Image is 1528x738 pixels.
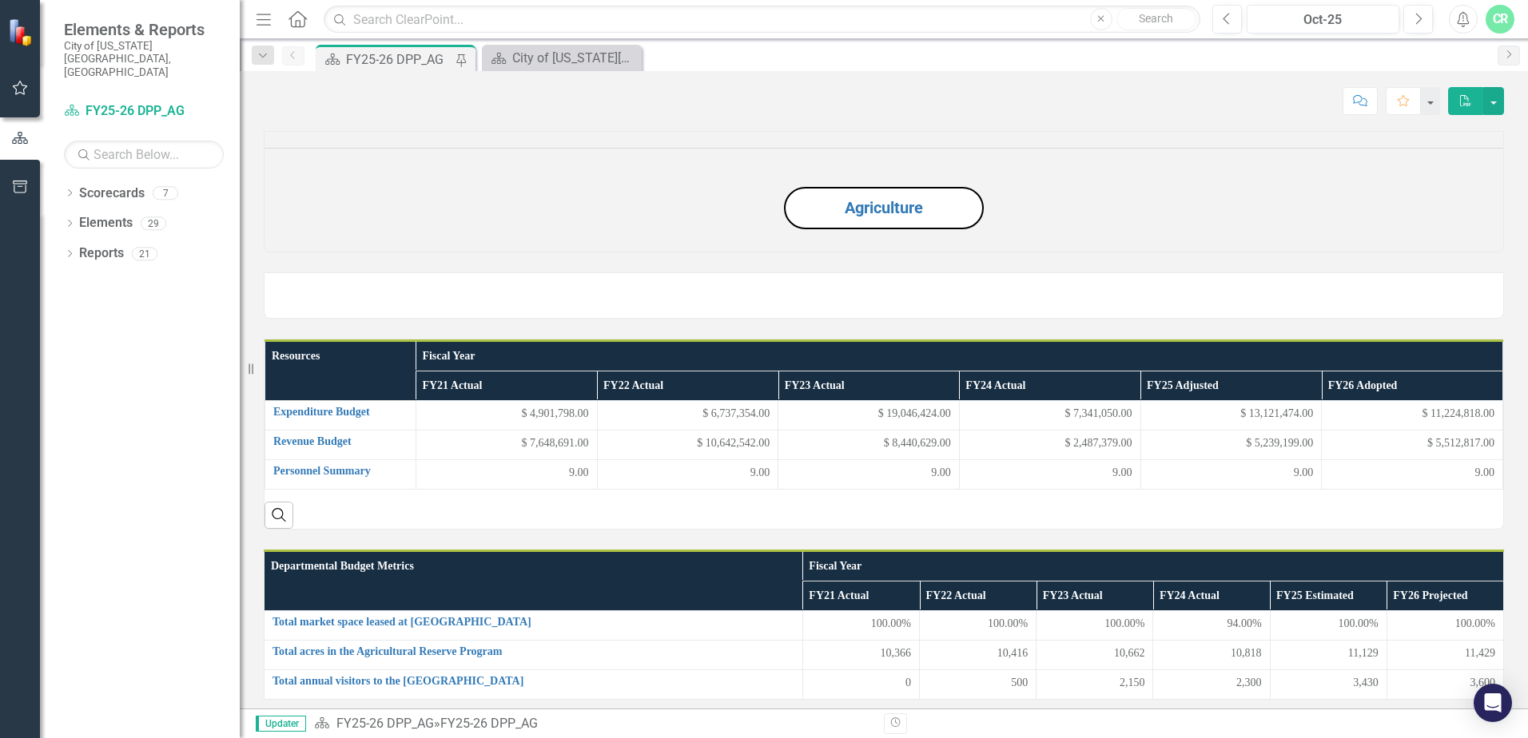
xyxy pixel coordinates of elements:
span: 10,818 [1231,645,1262,661]
td: Double-Click to Edit [597,459,778,489]
a: FY25-26 DPP_AG [64,102,224,121]
a: City of [US_STATE][GEOGRAPHIC_DATA] [486,48,638,68]
td: Double-Click to Edit [920,669,1037,699]
td: Double-Click to Edit Right Click for Context Menu [265,669,803,699]
span: 94.00% [1227,616,1261,632]
a: Reports [79,244,124,263]
span: 100.00% [1455,616,1495,632]
div: Open Intercom Messenger [1474,684,1512,722]
span: 11,429 [1465,645,1495,661]
td: Double-Click to Edit Right Click for Context Menu [265,459,416,489]
span: 9.00 [569,465,589,481]
button: Search [1116,8,1196,30]
td: Double-Click to Edit [597,430,778,459]
span: $ 11,224,818.00 [1423,406,1494,422]
span: $ 7,341,050.00 [1065,406,1132,422]
td: Double-Click to Edit [959,430,1140,459]
a: Scorecards [79,184,145,203]
td: Double-Click to Edit [959,400,1140,430]
div: 7 [153,186,178,200]
td: Double-Click to Edit [1322,400,1503,430]
img: ClearPoint Strategy [8,18,36,46]
td: Double-Click to Edit [1387,669,1503,699]
td: Double-Click to Edit [1270,610,1387,640]
div: FY25-26 DPP_AG [440,716,538,731]
td: Double-Click to Edit Right Click for Context Menu [265,610,803,640]
td: Double-Click to Edit [802,610,919,640]
span: 100.00% [1339,616,1379,632]
span: 100.00% [1104,616,1144,632]
span: 10,366 [881,645,912,661]
a: Personnel Summary [273,465,408,477]
span: $ 4,901,798.00 [522,406,589,422]
div: City of [US_STATE][GEOGRAPHIC_DATA] [512,48,638,68]
td: Double-Click to Edit [778,430,960,459]
td: Double-Click to Edit Right Click for Context Menu [265,640,803,669]
td: Double-Click to Edit [1153,669,1270,699]
span: 10,662 [1114,645,1145,661]
td: Double-Click to Edit [416,400,597,430]
span: $ 5,512,817.00 [1427,435,1494,451]
td: Double-Click to Edit [920,610,1037,640]
span: 500 [1011,675,1028,691]
div: Oct-25 [1252,10,1394,30]
td: Double-Click to Edit [1153,610,1270,640]
span: 9.00 [1475,465,1495,481]
span: Updater [256,716,306,732]
td: Double-Click to Edit [1140,459,1322,489]
input: Search ClearPoint... [324,6,1200,34]
div: CR [1486,5,1514,34]
span: $ 2,487,379.00 [1065,435,1132,451]
div: FY25-26 DPP_AG [346,50,452,69]
a: Elements [79,214,133,232]
span: 3,430 [1353,675,1379,691]
a: Revenue Budget [273,435,408,447]
span: 2,300 [1236,675,1262,691]
span: $ 10,642,542.00 [697,435,770,451]
span: 100.00% [871,616,911,632]
td: Double-Click to Edit [778,400,960,430]
td: Double-Click to Edit Right Click for Context Menu [265,400,416,430]
td: Double-Click to Edit [1153,640,1270,669]
span: Search [1139,12,1173,25]
a: Total annual visitors to the [GEOGRAPHIC_DATA] [273,675,794,687]
span: 9.00 [750,465,770,481]
span: $ 7,648,691.00 [522,435,589,451]
a: Total acres in the Agricultural Reserve Program [273,645,794,657]
td: Double-Click to Edit Right Click for Context Menu [265,430,416,459]
td: Double-Click to Edit [920,640,1037,669]
a: Agriculture [845,198,923,217]
span: $ 19,046,424.00 [878,406,951,422]
span: 9.00 [1294,465,1314,481]
span: 2,150 [1120,675,1145,691]
td: Double-Click to Edit [416,459,597,489]
td: Double-Click to Edit [1270,640,1387,669]
span: 9.00 [1112,465,1132,481]
span: $ 13,121,474.00 [1240,406,1313,422]
small: City of [US_STATE][GEOGRAPHIC_DATA], [GEOGRAPHIC_DATA] [64,39,224,78]
span: 9.00 [931,465,951,481]
td: Double-Click to Edit [1037,610,1153,640]
td: Double-Click to Edit [778,459,960,489]
span: Elements & Reports [64,20,224,39]
input: Search Below... [64,141,224,169]
div: » [314,715,872,733]
div: 29 [141,216,166,230]
td: Double-Click to Edit [1270,669,1387,699]
td: Double-Click to Edit [1322,459,1503,489]
td: Double-Click to Edit [1037,640,1153,669]
span: $ 5,239,199.00 [1246,435,1313,451]
span: 3,600 [1470,675,1496,691]
a: Expenditure Budget [273,406,408,418]
td: Double-Click to Edit [802,669,919,699]
td: Double-Click to Edit [1387,640,1503,669]
a: FY25-26 DPP_AG [336,716,434,731]
span: 100.00% [988,616,1028,632]
button: Agriculture [784,187,984,229]
div: 21 [132,247,157,260]
td: Double-Click to Edit [416,430,597,459]
td: Double-Click to Edit [959,459,1140,489]
span: 10,416 [997,645,1029,661]
button: Oct-25 [1247,5,1399,34]
td: Double-Click to Edit [597,400,778,430]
